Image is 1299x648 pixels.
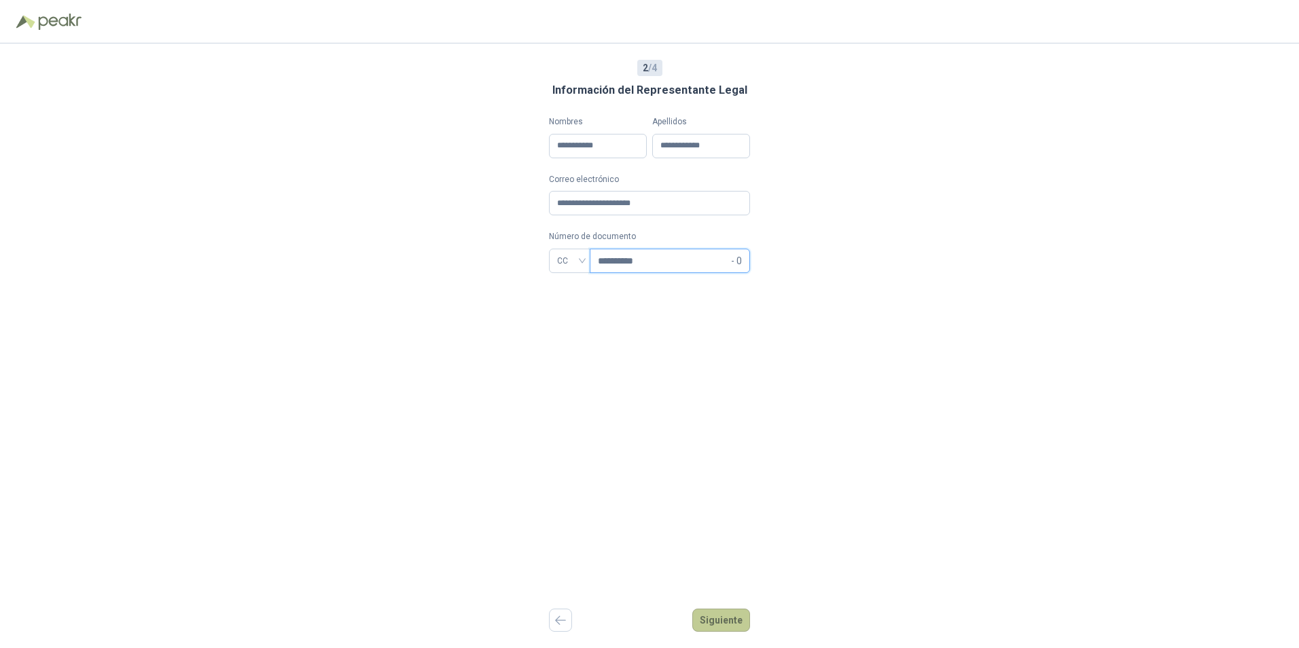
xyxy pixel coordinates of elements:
label: Nombres [549,115,647,128]
span: CC [557,251,582,271]
p: Número de documento [549,230,750,243]
b: 2 [643,62,648,73]
label: Correo electrónico [549,173,750,186]
span: - 0 [731,249,742,272]
h3: Información del Representante Legal [552,82,747,99]
img: Logo [16,15,35,29]
label: Apellidos [652,115,750,128]
button: Siguiente [692,609,750,632]
span: / 4 [643,60,657,75]
img: Peakr [38,14,82,30]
